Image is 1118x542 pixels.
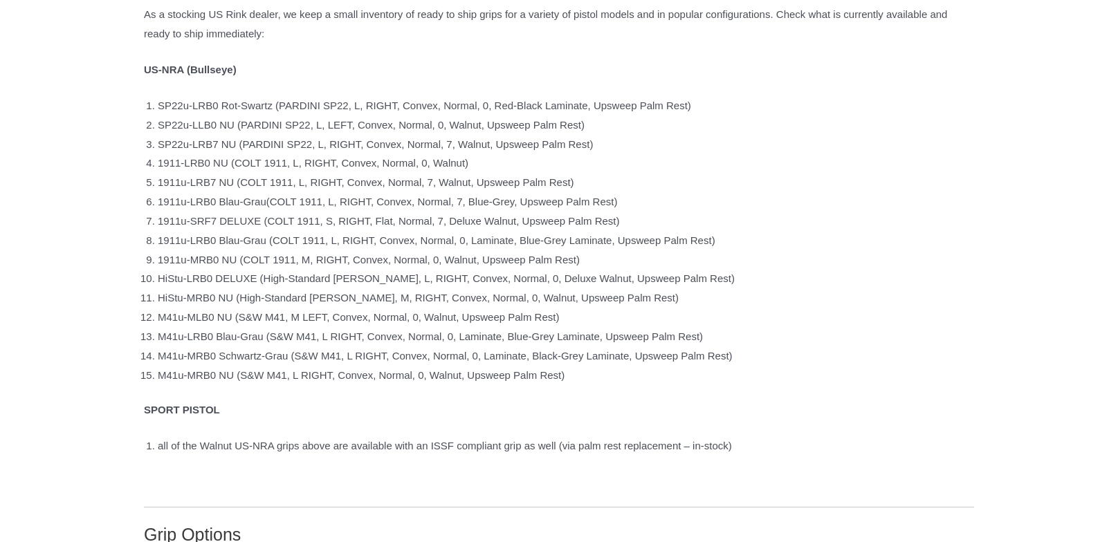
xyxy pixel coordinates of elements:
[158,269,974,288] li: HiStu-LRB0 DELUXE (High-Standard [PERSON_NAME], L, RIGHT, Convex, Normal, 0, Deluxe Walnut, Upswe...
[158,153,974,173] li: 1911-LRB0 NU (COLT 1911, L, RIGHT, Convex, Normal, 0, Walnut)
[144,5,974,44] p: As a stocking US Rink dealer, we keep a small inventory of ready to ship grips for a variety of p...
[158,366,974,385] li: M41u-MRB0 NU (S&W M41, L RIGHT, Convex, Normal, 0, Walnut, Upsweep Palm Rest)
[158,346,974,366] li: M41u-MRB0 Schwartz-Grau (S&W M41, L RIGHT, Convex, Normal, 0, Laminate, Black-Grey Laminate, Upsw...
[158,115,974,135] li: SP22u-LLB0 NU (PARDINI SP22, L, LEFT, Convex, Normal, 0, Walnut, Upsweep Palm Rest)
[158,436,974,456] li: all of the Walnut US-NRA grips above are available with an ISSF compliant grip as well (via palm ...
[158,231,974,250] li: 1911u-LRB0 Blau-Grau (COLT 1911, L, RIGHT, Convex, Normal, 0, Laminate, Blue-Grey Laminate, Upswe...
[158,192,974,212] li: 1911u-LRB0 Blau-Grau(COLT 1911, L, RIGHT, Convex, Normal, 7, Blue-Grey, Upsweep Palm Rest)
[158,173,974,192] li: 1911u-LRB7 NU (COLT 1911, L, RIGHT, Convex, Normal, 7, Walnut, Upsweep Palm Rest)
[144,64,237,75] strong: US-NRA (Bullseye)
[158,327,974,346] li: M41u-LRB0 Blau-Grau (S&W M41, L RIGHT, Convex, Normal, 0, Laminate, Blue-Grey Laminate, Upsweep P...
[158,96,974,115] li: SP22u-LRB0 Rot-Swartz (PARDINI SP22, L, RIGHT, Convex, Normal, 0, Red-Black Laminate, Upsweep Pal...
[158,212,974,231] li: 1911u-SRF7 DELUXE (COLT 1911, S, RIGHT, Flat, Normal, 7, Deluxe Walnut, Upsweep Palm Rest)
[158,288,974,308] li: HiStu-MRB0 NU (High-Standard [PERSON_NAME], M, RIGHT, Convex, Normal, 0, Walnut, Upsweep Palm Rest)
[158,308,974,327] li: M41u-MLB0 NU (S&W M41, M LEFT, Convex, Normal, 0, Walnut, Upsweep Palm Rest)
[144,404,220,415] strong: SPORT PISTOL
[158,135,974,154] li: SP22u-LRB7 NU (PARDINI SP22, L, RIGHT, Convex, Normal, 7, Walnut, Upsweep Palm Rest)
[158,250,974,270] li: 1911u-MRB0 NU (COLT 1911, M, RIGHT, Convex, Normal, 0, Walnut, Upsweep Palm Rest)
